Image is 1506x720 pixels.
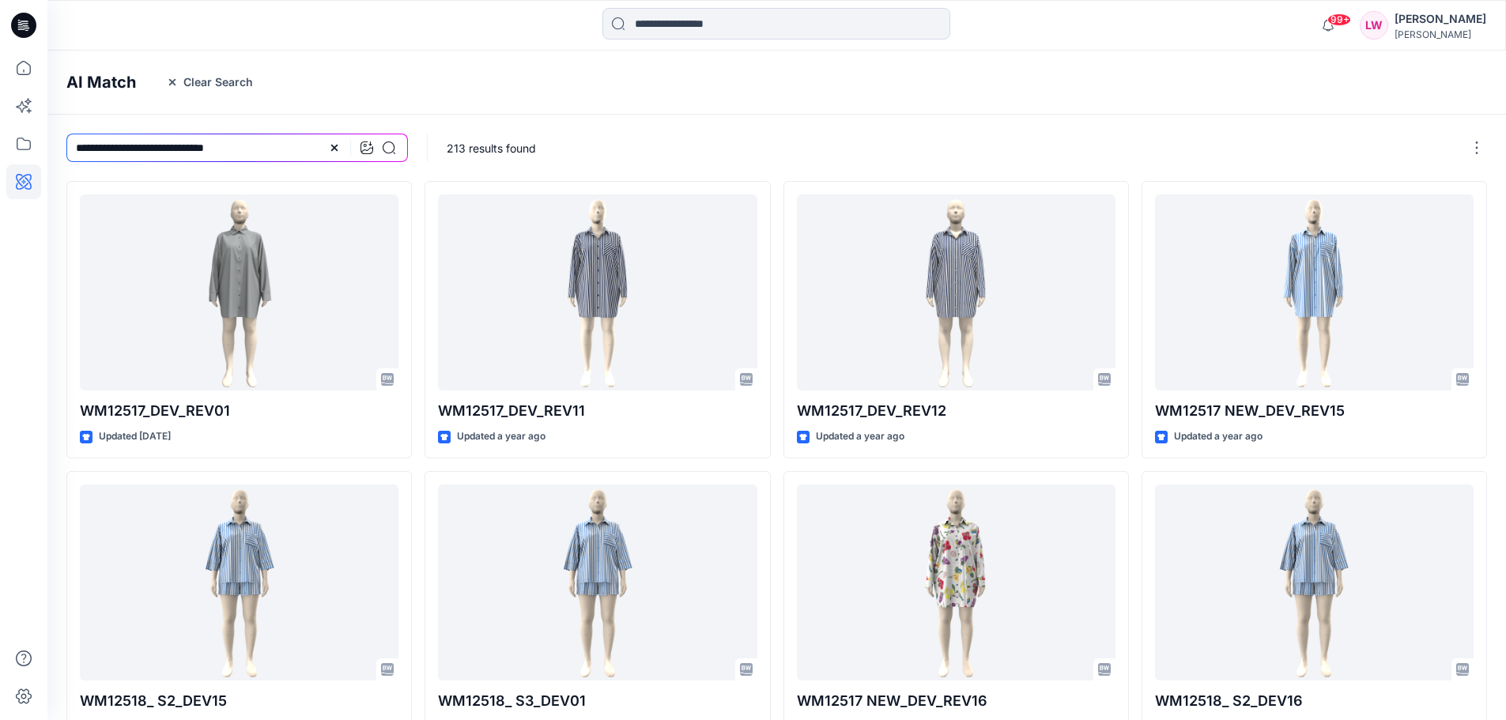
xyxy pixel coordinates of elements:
[438,690,757,712] p: WM12518_ S3_DEV01
[80,400,398,422] p: WM12517_DEV_REV01
[1155,400,1474,422] p: WM12517 NEW_DEV_REV15
[1155,484,1474,680] a: WM12518_ S2_DEV16
[1155,690,1474,712] p: WM12518_ S2_DEV16
[1327,13,1351,26] span: 99+
[797,484,1115,680] a: WM12517 NEW_DEV_REV16
[816,428,904,445] p: Updated a year ago
[1155,194,1474,390] a: WM12517 NEW_DEV_REV15
[457,428,545,445] p: Updated a year ago
[156,70,263,95] button: Clear Search
[797,194,1115,390] a: WM12517_DEV_REV12
[447,140,536,156] p: 213 results found
[80,484,398,680] a: WM12518_ S2_DEV15
[80,690,398,712] p: WM12518_ S2_DEV15
[1360,11,1388,40] div: LW
[66,73,136,92] h4: AI Match
[797,690,1115,712] p: WM12517 NEW_DEV_REV16
[99,428,171,445] p: Updated [DATE]
[797,400,1115,422] p: WM12517_DEV_REV12
[438,484,757,680] a: WM12518_ S3_DEV01
[1395,9,1486,28] div: [PERSON_NAME]
[1395,28,1486,40] div: [PERSON_NAME]
[438,400,757,422] p: WM12517_DEV_REV11
[80,194,398,390] a: WM12517_DEV_REV01
[1174,428,1263,445] p: Updated a year ago
[438,194,757,390] a: WM12517_DEV_REV11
